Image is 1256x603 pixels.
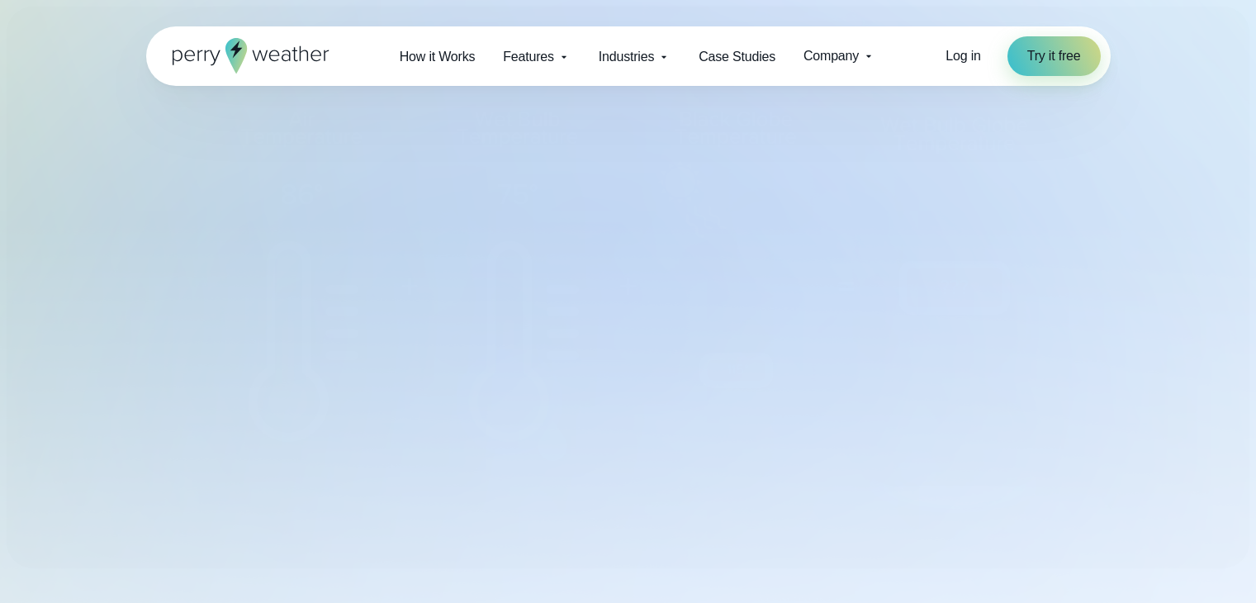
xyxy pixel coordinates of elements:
span: How it Works [400,47,476,67]
span: Log in [946,49,980,63]
a: How it Works [386,40,490,74]
a: Case Studies [685,40,789,74]
a: Log in [946,46,980,66]
span: Try it free [1027,46,1081,66]
span: Company [803,46,859,66]
span: Industries [599,47,654,67]
span: Features [503,47,554,67]
span: Case Studies [699,47,775,67]
a: Try it free [1007,36,1101,76]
